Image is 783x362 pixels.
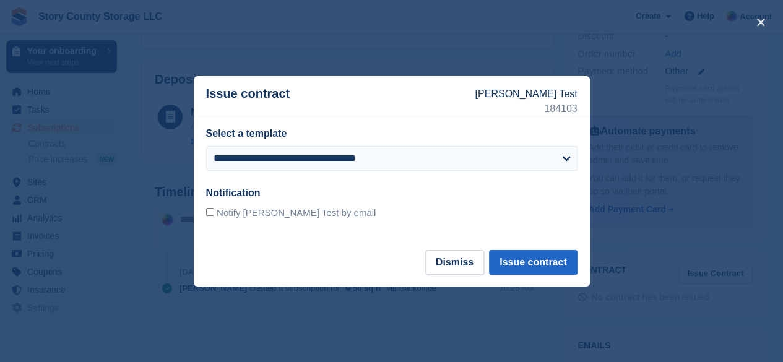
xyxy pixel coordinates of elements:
[425,250,484,275] button: Dismiss
[475,101,577,116] p: 184103
[206,208,214,216] input: Notify [PERSON_NAME] Test by email
[217,207,376,218] span: Notify [PERSON_NAME] Test by email
[475,87,577,101] p: [PERSON_NAME] Test
[206,128,287,139] label: Select a template
[206,187,261,198] label: Notification
[751,12,771,32] button: close
[489,250,577,275] button: Issue contract
[206,87,475,116] p: Issue contract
